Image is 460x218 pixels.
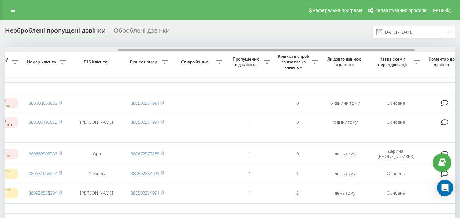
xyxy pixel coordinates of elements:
td: Основна [369,94,423,112]
td: Любовь [69,165,124,183]
td: 6 хвилин тому [321,94,369,112]
span: ПІБ Клієнта [75,59,118,65]
td: 1 [226,184,273,202]
td: 0 [273,113,321,131]
td: [PERSON_NAME] [69,113,124,131]
td: 2 [273,184,321,202]
span: Пропущених від клієнта [229,56,264,67]
td: годину тому [321,113,369,131]
span: Кількість спроб зв'язатись з клієнтом [277,54,312,70]
a: 380502234991 [131,170,159,177]
td: день тому [321,165,369,183]
td: день тому [321,144,369,163]
span: Номер клієнта [25,59,60,65]
td: 1 [226,113,273,131]
a: 380503053933 [29,100,57,106]
a: 380631065244 [29,170,57,177]
span: Реферальна програма [313,7,363,13]
td: Юра [69,144,124,163]
a: 380500196020 [29,119,57,125]
td: 1 [273,165,321,183]
span: Як довго дзвінок втрачено [327,56,363,67]
td: 1 [226,144,273,163]
a: 380502234991 [131,119,159,125]
td: Основна [369,165,423,183]
span: Вихід [439,7,451,13]
td: 1 [226,94,273,112]
div: Оброблені дзвінки [114,27,170,37]
div: Open Intercom Messenger [437,180,453,196]
span: Налаштування профілю [374,7,427,13]
td: 0 [273,144,321,163]
td: день тому [321,184,369,202]
span: Назва схеми переадресації [372,56,414,67]
a: 380502234991 [131,190,159,196]
span: Коментар до дзвінка [427,56,458,67]
td: Основна [369,184,423,202]
a: 380672570285 [131,151,159,157]
td: [PERSON_NAME] [69,184,124,202]
a: 380683592386 [29,151,57,157]
a: 380502234991 [131,100,159,106]
span: Бізнес номер [127,59,162,65]
td: Основна [369,113,423,131]
a: 380936528394 [29,190,57,196]
td: Дарина [PHONE_NUMBER] [369,144,423,163]
div: Необроблені пропущені дзвінки [5,27,106,37]
span: Співробітник [175,59,216,65]
td: 1 [226,165,273,183]
td: 0 [273,94,321,112]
